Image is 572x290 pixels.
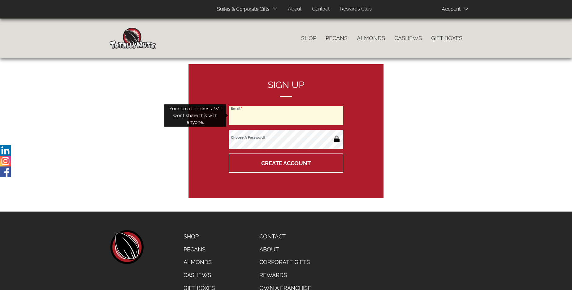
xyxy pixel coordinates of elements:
a: Contact [255,230,316,243]
a: Gift Boxes [427,32,467,45]
a: Suites & Corporate Gifts [212,3,271,15]
a: Rewards Club [336,3,376,15]
a: Almonds [352,32,390,45]
a: Cashews [179,269,219,282]
a: About [283,3,306,15]
div: Your email address. We won’t share this with anyone. [164,104,226,127]
a: Pecans [321,32,352,45]
h2: Sign up [229,80,343,97]
a: Pecans [179,243,219,256]
a: Contact [307,3,334,15]
img: Home [110,28,156,49]
a: Shop [179,230,219,243]
a: About [255,243,316,256]
a: Almonds [179,256,219,269]
a: Cashews [390,32,427,45]
button: Create Account [229,153,343,173]
a: Rewards [255,269,316,282]
a: home [110,230,144,264]
a: Shop [297,32,321,45]
input: Email [229,106,343,125]
a: Corporate Gifts [255,256,316,269]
